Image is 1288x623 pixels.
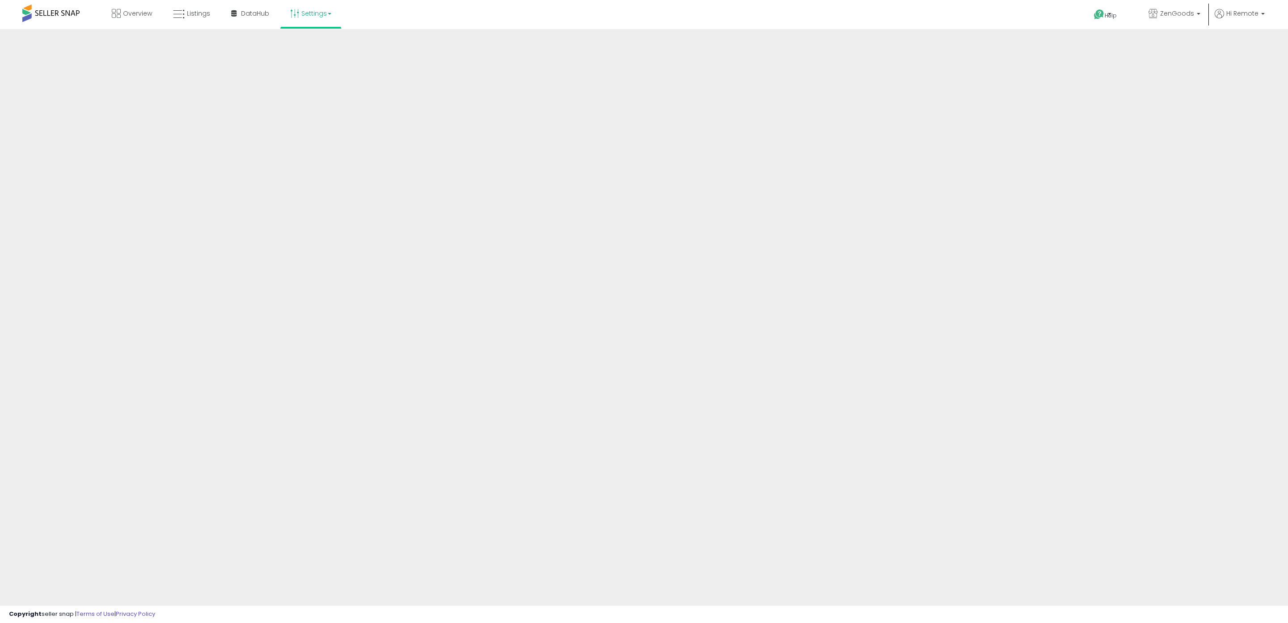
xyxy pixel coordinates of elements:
[241,9,269,18] span: DataHub
[1093,9,1105,20] i: Get Help
[1087,2,1134,29] a: Help
[123,9,152,18] span: Overview
[1160,9,1194,18] span: ZenGoods
[1105,12,1117,19] span: Help
[187,9,210,18] span: Listings
[1215,9,1265,29] a: Hi Remote
[1226,9,1258,18] span: Hi Remote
